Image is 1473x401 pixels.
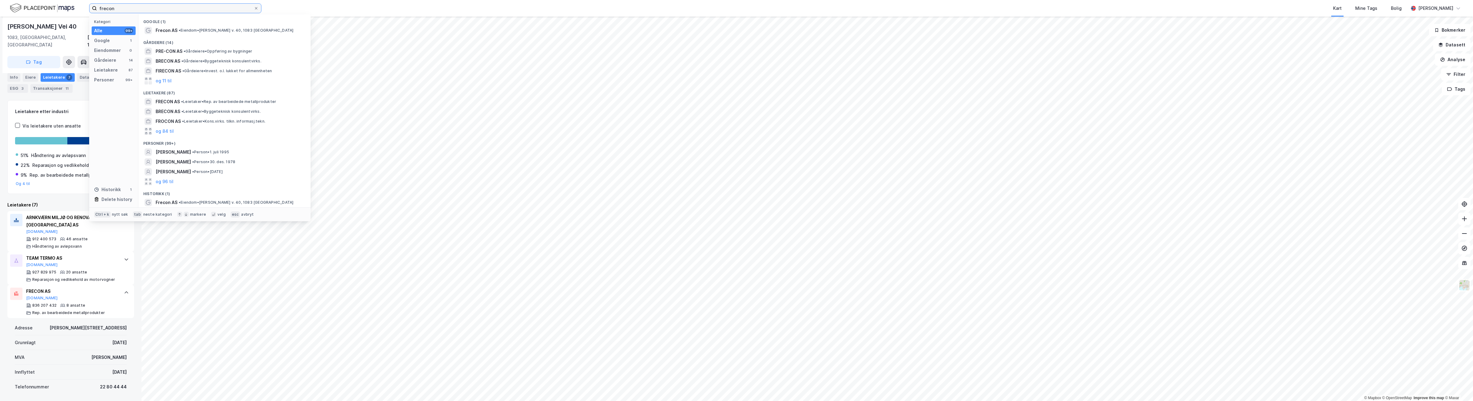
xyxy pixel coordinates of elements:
[21,171,27,179] div: 9%
[30,171,110,179] div: Rep. av bearbeidede metallprodukter
[94,27,102,34] div: Alle
[1391,5,1402,12] div: Bolig
[231,211,240,218] div: esc
[138,35,311,46] div: Gårdeiere (14)
[190,212,206,217] div: markere
[192,150,229,155] span: Person • 1. juli 1995
[1429,24,1471,36] button: Bokmerker
[156,27,177,34] span: Frecon AS
[94,37,110,44] div: Google
[125,77,133,82] div: 99+
[192,150,194,154] span: •
[21,162,30,169] div: 22%
[26,262,58,267] button: [DOMAIN_NAME]
[94,211,111,218] div: Ctrl + k
[1382,396,1412,400] a: OpenStreetMap
[181,109,183,114] span: •
[1414,396,1444,400] a: Improve this map
[16,181,30,186] button: Og 4 til
[32,162,124,169] div: Reparasjon og vedlikehold av motorvogner
[156,168,191,175] span: [PERSON_NAME]
[156,178,173,185] button: og 96 til
[19,85,26,92] div: 3
[128,38,133,43] div: 1
[192,159,194,164] span: •
[66,303,85,308] div: 8 ansatte
[94,57,116,64] div: Gårdeiere
[1441,68,1471,81] button: Filter
[181,99,183,104] span: •
[179,200,293,205] span: Eiendom • [PERSON_NAME] v. 40, 1083 [GEOGRAPHIC_DATA]
[156,77,172,85] button: og 11 til
[182,119,265,124] span: Leietaker • Kons.virks. tilkn. informasj.tekn.
[7,201,134,209] div: Leietakere (7)
[26,254,118,262] div: TEAM TERMO AS
[1442,83,1471,95] button: Tags
[128,187,133,192] div: 1
[7,84,28,93] div: ESG
[138,14,311,26] div: Google (1)
[87,34,134,49] div: [GEOGRAPHIC_DATA], 104/3
[125,28,133,33] div: 99+
[101,196,132,203] div: Delete history
[32,310,105,315] div: Rep. av bearbeidede metallprodukter
[1364,396,1381,400] a: Mapbox
[156,199,177,206] span: Frecon AS
[138,187,311,198] div: Historikk (1)
[133,211,142,218] div: tab
[182,119,184,124] span: •
[1435,53,1471,66] button: Analyse
[7,56,60,68] button: Tag
[1333,5,1342,12] div: Kart
[1355,5,1377,12] div: Mine Tags
[100,383,127,391] div: 22 80 44 44
[1433,39,1471,51] button: Datasett
[15,108,126,115] div: Leietakere etter industri
[94,19,136,24] div: Kategori
[94,47,121,54] div: Eiendommer
[156,98,180,105] span: FRECON AS
[32,303,57,308] div: 836 207 432
[1418,5,1453,12] div: [PERSON_NAME]
[112,368,127,376] div: [DATE]
[91,354,127,361] div: [PERSON_NAME]
[156,118,181,125] span: FROCON AS
[77,73,108,82] div: Datasett
[7,22,78,31] div: [PERSON_NAME] Vei 40
[21,152,29,159] div: 51%
[156,108,180,115] span: BRECON AS
[31,152,86,159] div: Håndtering av avløpsvann
[15,324,33,332] div: Adresse
[112,339,127,346] div: [DATE]
[181,59,261,64] span: Gårdeiere • Byggeteknisk konsulentvirks.
[1459,279,1470,291] img: Z
[22,122,81,130] div: Vis leietakere uten ansatte
[241,212,254,217] div: avbryt
[30,84,73,93] div: Transaksjoner
[179,200,181,205] span: •
[156,148,191,156] span: [PERSON_NAME]
[66,74,72,81] div: 7
[138,86,311,97] div: Leietakere (87)
[26,229,58,234] button: [DOMAIN_NAME]
[192,169,223,174] span: Person • [DATE]
[10,3,74,14] img: logo.f888ab2527a4732fd821a326f86c7f29.svg
[1442,372,1473,401] iframe: Chat Widget
[97,4,254,13] input: Søk på adresse, matrikkel, gårdeiere, leietakere eller personer
[66,270,87,275] div: 20 ansatte
[32,270,56,275] div: 927 829 975
[41,73,75,82] div: Leietakere
[15,368,35,376] div: Innflyttet
[182,69,272,73] span: Gårdeiere • Invest. o.l. lukket for allmennheten
[112,212,128,217] div: nytt søk
[32,237,56,242] div: 912 400 573
[128,68,133,73] div: 87
[26,296,58,301] button: [DOMAIN_NAME]
[192,169,194,174] span: •
[7,73,20,82] div: Info
[32,277,115,282] div: Reparasjon og vedlikehold av motorvogner
[64,85,70,92] div: 11
[192,159,235,164] span: Person • 30. des. 1978
[66,237,88,242] div: 46 ansatte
